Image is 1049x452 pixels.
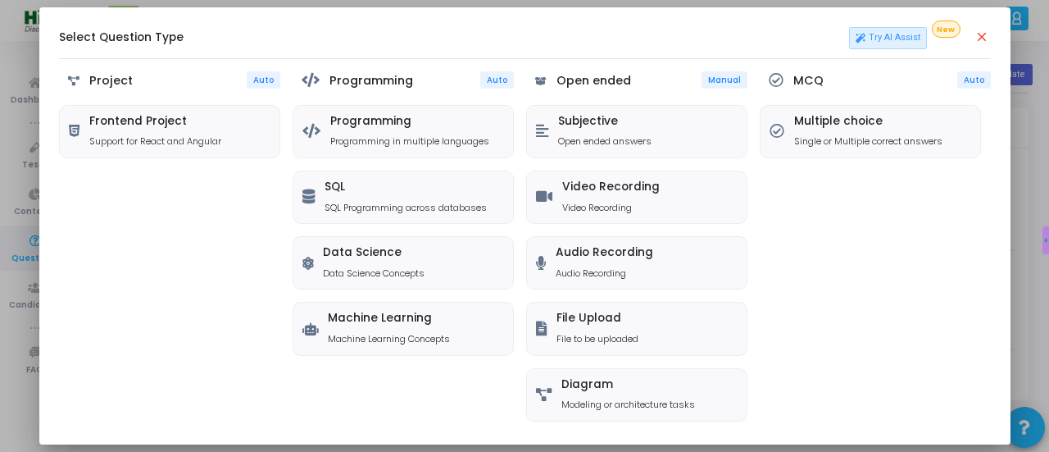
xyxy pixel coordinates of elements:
span: Auto [964,75,984,85]
h5: Select Question Type [59,31,184,45]
p: File to be uploaded [556,332,638,346]
p: Open ended answers [558,135,652,148]
mat-icon: close [974,30,991,46]
p: Data Science Concepts [323,267,425,281]
p: SQL Programming across databases [325,201,487,215]
h5: Frontend Project [89,115,221,129]
h5: SQL [325,180,487,194]
span: Auto [253,75,274,85]
p: Programming in multiple languages [330,135,489,148]
span: Manual [708,75,741,85]
h5: Subjective [558,115,652,129]
h5: File Upload [556,312,638,326]
p: Support for React and Angular [89,135,221,148]
p: Single or Multiple correct answers [794,135,942,148]
h5: Diagram [561,378,695,392]
a: Try AI Assist [849,27,928,48]
h5: Programming [330,115,489,129]
span: New [932,21,960,38]
span: Auto [487,75,507,85]
h5: Programming [329,74,413,88]
h5: Video Recording [562,180,660,194]
h5: Machine Learning [328,312,450,326]
h5: Open ended [556,74,631,88]
p: Modeling or architecture tasks [561,398,695,412]
h5: Audio Recording [556,246,653,260]
p: Audio Recording [556,267,653,281]
h5: MCQ [793,74,824,88]
h5: Project [89,74,133,88]
h5: Data Science [323,246,425,260]
p: Machine Learning Concepts [328,332,450,346]
p: Video Recording [562,201,660,215]
h5: Multiple choice [794,115,942,129]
